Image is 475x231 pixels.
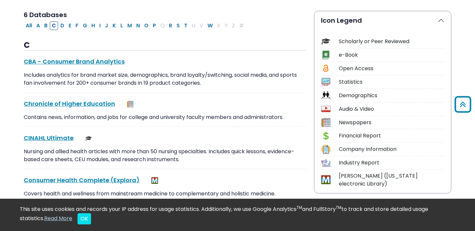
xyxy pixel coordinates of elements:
p: Nursing and allied health articles with more than 50 nursing specialties. Includes quick lessons,... [24,148,306,163]
button: All [24,21,34,30]
button: Filter Results J [103,21,110,30]
p: Includes analytics for brand market size, demographics, brand loyalty/switching, social media, an... [24,71,306,87]
a: Chronicle of Higher Education [24,100,115,108]
button: Filter Results F [74,21,80,30]
div: [PERSON_NAME] ([US_STATE] electronic Library) [339,172,444,188]
p: Contains news, information, and jobs for college and university faculty members and administrators. [24,113,306,121]
img: MeL (Michigan electronic Library) [151,177,158,184]
div: Open Access [339,65,444,72]
a: CBA - Consumer Brand Analytics [24,57,125,66]
div: Company Information [339,145,444,153]
div: Financial Report [339,132,444,140]
img: Icon Demographics [321,91,330,100]
button: Filter Results T [182,21,189,30]
div: Audio & Video [339,105,444,113]
div: Statistics [339,78,444,86]
button: Filter Results L [118,21,125,30]
img: Icon Scholarly or Peer Reviewed [321,37,330,46]
img: Icon Company Information [321,145,330,154]
img: Newspapers [127,101,134,107]
button: Filter Results E [67,21,73,30]
a: Read More [44,215,72,222]
button: Filter Results C [50,21,58,30]
button: Filter Results P [151,21,158,30]
a: Back to Top [452,99,473,110]
button: Filter Results O [142,21,150,30]
sup: TM [297,205,302,210]
img: Icon Financial Report [321,131,330,140]
sup: TM [336,205,341,210]
button: Filter Results H [89,21,97,30]
img: Icon e-Book [321,50,330,59]
button: Filter Results G [81,21,89,30]
img: Icon Newspapers [321,118,330,127]
img: Icon Audio & Video [321,104,330,113]
button: Icon Legend [314,11,451,30]
button: Filter Results M [125,21,134,30]
img: Scholarly or Peer Reviewed [85,135,92,142]
div: Demographics [339,92,444,100]
button: Filter Results K [111,21,118,30]
h3: C [24,41,306,50]
button: Filter Results R [167,21,174,30]
span: 6 Databases [24,10,67,19]
div: Newspapers [339,119,444,127]
button: Filter Results W [206,21,215,30]
div: Scholarly or Peer Reviewed [339,38,444,45]
button: Filter Results I [97,21,103,30]
button: Filter Results S [174,21,182,30]
div: This site uses cookies and records your IP address for usage statistics. Additionally, we use Goo... [20,205,455,224]
button: Filter Results D [58,21,66,30]
button: Filter Results N [134,21,142,30]
div: Alpha-list to filter by first letter of database name [24,21,246,29]
a: Consumer Health Complete (Explora) [24,176,140,184]
img: Icon Industry Report [321,159,330,167]
button: Filter Results A [34,21,42,30]
div: e-Book [339,51,444,59]
div: Industry Report [339,159,444,167]
a: CINAHL Ultimate [24,134,74,142]
img: Icon MeL (Michigan electronic Library) [321,175,330,184]
button: Filter Results B [42,21,49,30]
p: Covers health and wellness from mainstream medicine to complementary and holistic medicine. [24,190,306,198]
img: Icon Statistics [321,77,330,86]
button: Close [78,213,91,224]
img: Icon Open Access [322,64,330,73]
